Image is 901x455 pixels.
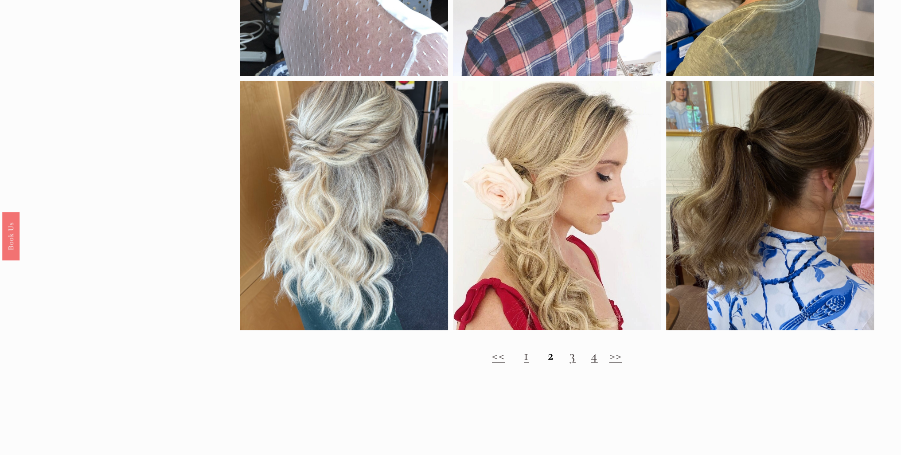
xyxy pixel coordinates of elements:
a: Book Us [2,212,20,260]
a: << [492,347,505,364]
strong: 2 [548,347,554,364]
a: 4 [591,347,598,364]
a: 3 [569,347,576,364]
a: >> [609,347,622,364]
a: 1 [524,347,529,364]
